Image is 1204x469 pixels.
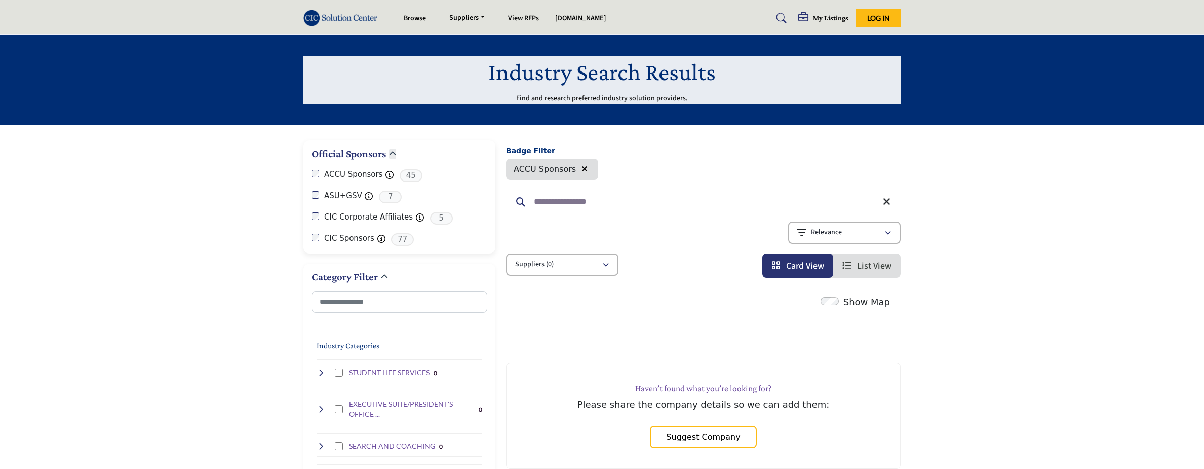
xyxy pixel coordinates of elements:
[379,191,402,203] span: 7
[842,260,891,272] a: View List
[762,254,833,278] li: Card View
[312,191,319,199] input: ASU+GSV checkbox
[506,254,618,276] button: Suppliers (0)
[666,432,740,442] span: Suggest Company
[400,169,422,182] span: 45
[391,233,414,246] span: 77
[798,12,848,24] div: My Listings
[857,260,891,272] span: List View
[516,94,688,104] p: Find and research preferred industry solution providers.
[335,405,343,413] input: Select EXECUTIVE SUITE/PRESIDENT'S OFFICE SERVICES checkbox
[434,368,437,377] div: 0 Results For STUDENT LIFE SERVICES
[312,170,319,177] input: ACCU Sponsors checkbox
[527,383,880,394] h3: Haven’t found what you’re looking for?
[811,228,842,238] p: Relevance
[766,10,793,26] a: Search
[430,212,453,225] span: 5
[324,169,382,181] label: ACCU Sponsors
[786,260,824,272] span: Card View
[479,405,482,414] div: 0 Results For EXECUTIVE SUITE/PRESIDENT'S OFFICE SERVICES
[312,147,386,161] h2: Official Sponsors
[813,13,848,22] h5: My Listings
[577,399,830,410] span: Please share the company details so we can add them:
[488,56,716,88] h1: Industry Search Results
[335,369,343,377] input: Select STUDENT LIFE SERVICES checkbox
[349,399,475,419] h4: EXECUTIVE SUITE/PRESIDENT'S OFFICE SERVICES: Strategic planning, leadership support, and executiv...
[833,254,901,278] li: List View
[788,222,901,244] button: Relevance
[335,442,343,450] input: Select SEARCH AND COACHING checkbox
[404,13,426,23] a: Browse
[650,426,756,448] button: Suggest Company
[856,9,901,27] button: Log In
[867,14,890,22] span: Log In
[434,370,437,377] b: 0
[317,340,379,352] button: Industry Categories
[349,441,435,451] h4: SEARCH AND COACHING: Executive search services, leadership coaching, and professional development...
[771,260,824,272] a: View Card
[442,11,492,25] a: Suppliers
[479,406,482,413] b: 0
[843,295,890,309] label: Show Map
[349,368,430,378] h4: STUDENT LIFE SERVICES: Campus engagement, residential life, and student activity management solut...
[324,190,362,202] label: ASU+GSV
[508,13,539,23] a: View RFPs
[439,442,443,451] div: 0 Results For SEARCH AND COACHING
[439,443,443,450] b: 0
[324,211,413,223] label: CIC Corporate Affiliates
[515,260,554,270] p: Suppliers (0)
[506,147,598,155] h6: Badge Filter
[506,190,901,214] input: Search Keyword
[514,163,576,175] span: ACCU Sponsors
[324,233,374,244] label: CIC Sponsors
[312,212,319,220] input: CIC Corporate Affiliates checkbox
[555,13,606,23] a: [DOMAIN_NAME]
[303,10,382,26] img: Site Logo
[312,234,319,241] input: CIC Sponsors checkbox
[312,291,487,313] input: Search Category
[312,270,378,284] h2: Category Filter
